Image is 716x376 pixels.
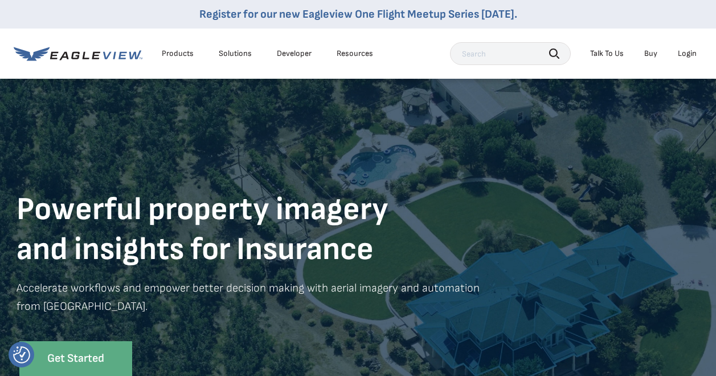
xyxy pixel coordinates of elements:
[450,42,571,65] input: Search
[219,48,252,59] div: Solutions
[337,48,373,59] div: Resources
[17,281,480,313] strong: Accelerate workflows and empower better decision making with aerial imagery and automation from [...
[162,48,194,59] div: Products
[644,48,657,59] a: Buy
[17,190,501,270] h1: Powerful property imagery and insights for Insurance
[13,346,30,363] button: Consent Preferences
[678,48,697,59] div: Login
[13,346,30,363] img: Revisit consent button
[590,48,624,59] div: Talk To Us
[199,7,517,21] a: Register for our new Eagleview One Flight Meetup Series [DATE].
[277,48,312,59] a: Developer
[19,341,132,376] a: Get Started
